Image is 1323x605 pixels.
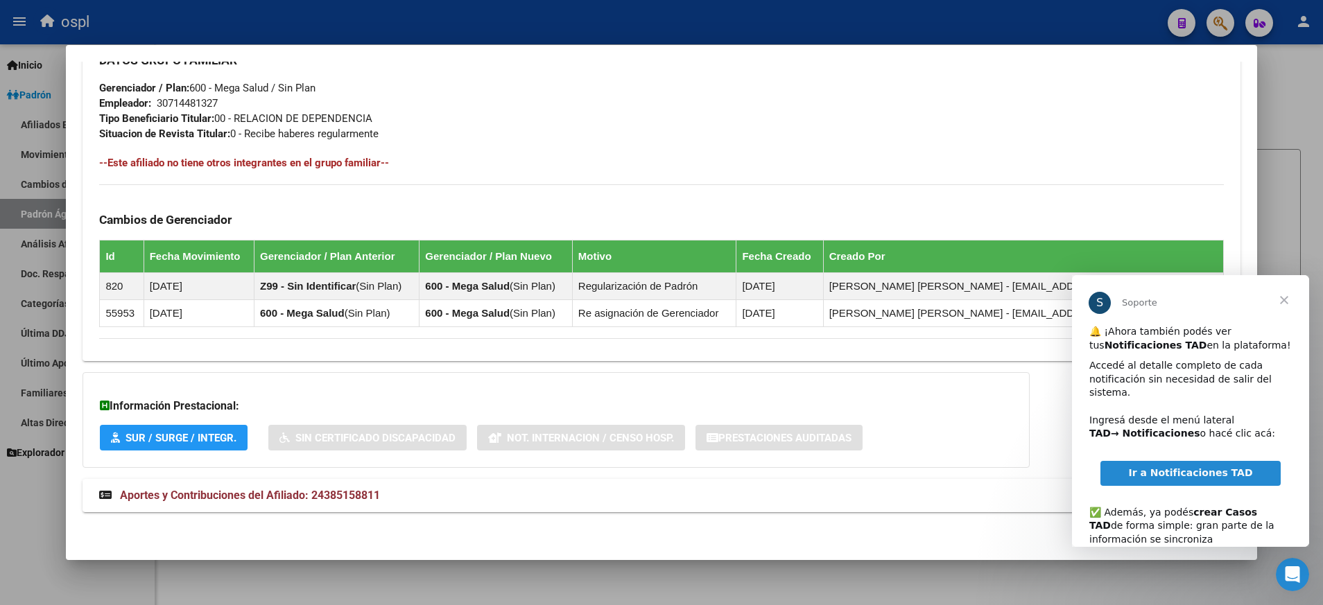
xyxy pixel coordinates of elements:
td: ( ) [420,299,572,326]
td: [DATE] [144,299,254,326]
div: 30714481327 [157,96,218,111]
span: SUR / SURGE / INTEGR. [126,432,236,444]
strong: Z99 - Sin Identificar [260,280,356,292]
th: Fecha Creado [736,240,823,272]
span: Not. Internacion / Censo Hosp. [507,432,674,444]
th: Motivo [572,240,736,272]
h3: Información Prestacional: [100,398,1012,414]
strong: 600 - Mega Salud [425,307,510,319]
td: [PERSON_NAME] [PERSON_NAME] - [EMAIL_ADDRESS][DOMAIN_NAME] [823,299,1223,326]
strong: Gerenciador / Plan: [99,82,189,94]
span: Aportes y Contribuciones del Afiliado: 24385158811 [120,489,380,502]
div: ✅ Además, ya podés de forma simple: gran parte de la información se sincroniza automáticamente y ... [17,217,220,312]
td: ( ) [420,272,572,299]
td: 55953 [100,299,144,326]
span: 00 - RELACION DE DEPENDENCIA [99,112,372,125]
th: Gerenciador / Plan Anterior [254,240,419,272]
strong: Situacion de Revista Titular: [99,128,230,140]
h4: --Este afiliado no tiene otros integrantes en el grupo familiar-- [99,155,1223,170]
iframe: Intercom live chat mensaje [1072,275,1309,547]
td: [DATE] [736,299,823,326]
td: [DATE] [736,272,823,299]
strong: 600 - Mega Salud [425,280,510,292]
strong: 600 - Mega Salud [260,307,345,319]
span: Sin Plan [513,280,552,292]
th: Id [100,240,144,272]
td: ( ) [254,299,419,326]
span: Sin Certificado Discapacidad [295,432,456,444]
button: Not. Internacion / Censo Hosp. [477,425,685,450]
td: Regularización de Padrón [572,272,736,299]
button: Sin Certificado Discapacidad [268,425,467,450]
span: Sin Plan [513,307,552,319]
span: 600 - Mega Salud / Sin Plan [99,82,315,94]
th: Creado Por [823,240,1223,272]
span: Prestaciones Auditadas [718,432,851,444]
button: Prestaciones Auditadas [695,425,863,450]
td: [DATE] [144,272,254,299]
span: Sin Plan [348,307,387,319]
span: Sin Plan [359,280,398,292]
strong: Empleador: [99,97,151,109]
h3: Cambios de Gerenciador [99,212,1223,227]
td: ( ) [254,272,419,299]
strong: Tipo Beneficiario Titular: [99,112,214,125]
td: 820 [100,272,144,299]
span: 0 - Recibe haberes regularmente [99,128,379,140]
td: [PERSON_NAME] [PERSON_NAME] - [EMAIL_ADDRESS][DOMAIN_NAME] [823,272,1223,299]
th: Gerenciador / Plan Nuevo [420,240,572,272]
button: SUR / SURGE / INTEGR. [100,425,248,450]
td: Re asignación de Gerenciador [572,299,736,326]
mat-expansion-panel-header: Aportes y Contribuciones del Afiliado: 24385158811 [83,479,1240,512]
th: Fecha Movimiento [144,240,254,272]
iframe: Intercom live chat [1276,558,1309,591]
